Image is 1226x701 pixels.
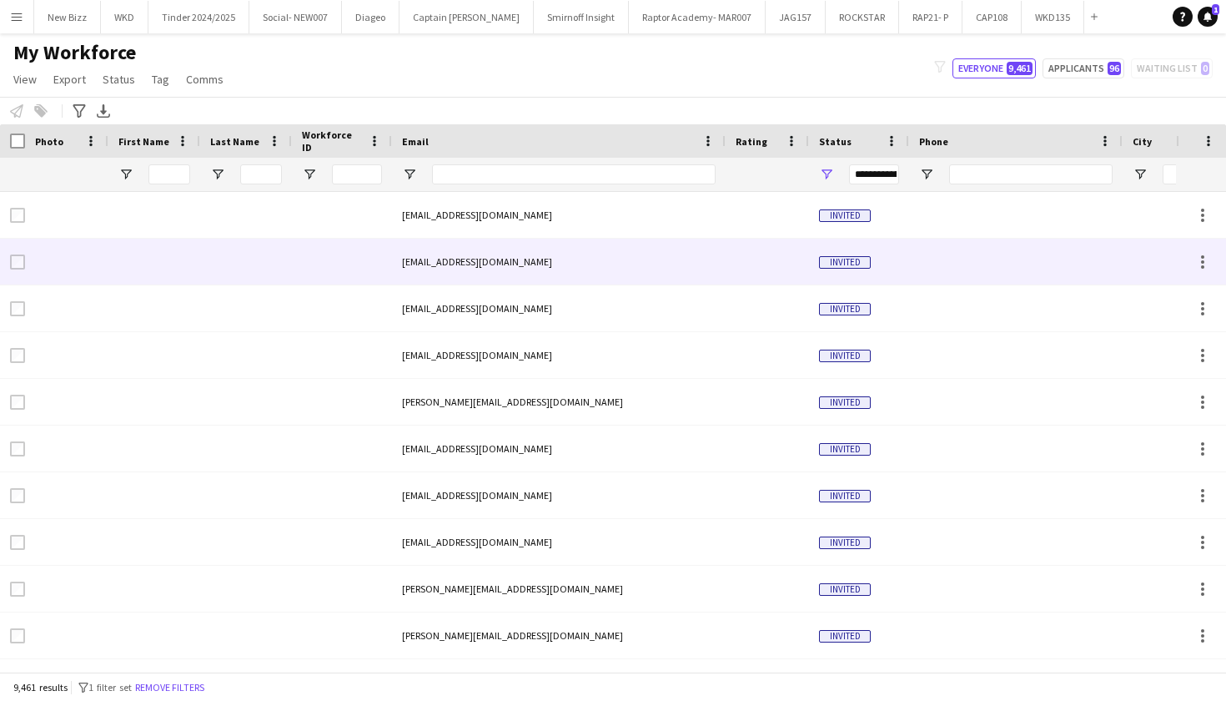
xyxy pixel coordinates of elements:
a: 1 [1198,7,1218,27]
span: Status [819,135,852,148]
button: RAP21- P [899,1,962,33]
div: [PERSON_NAME][EMAIL_ADDRESS][DOMAIN_NAME] [392,379,726,425]
button: ROCKSTAR [826,1,899,33]
button: Tinder 2024/2025 [148,1,249,33]
app-action-btn: Advanced filters [69,101,89,121]
span: Comms [186,72,224,87]
span: Status [103,72,135,87]
input: Row Selection is disabled for this row (unchecked) [10,301,25,316]
input: Row Selection is disabled for this row (unchecked) [10,582,25,597]
button: Smirnoff Insight [534,1,629,33]
span: Invited [819,583,871,596]
button: New Bizz [34,1,101,33]
div: [PERSON_NAME][EMAIL_ADDRESS][DOMAIN_NAME] [392,566,726,612]
span: Invited [819,537,871,549]
span: 96 [1108,62,1121,75]
button: Raptor Academy- MAR007 [629,1,766,33]
button: Remove filters [132,678,208,697]
button: Captain [PERSON_NAME] [399,1,534,33]
span: Invited [819,209,871,222]
span: Invited [819,256,871,269]
span: Rating [736,135,767,148]
input: Row Selection is disabled for this row (unchecked) [10,535,25,550]
span: Phone [919,135,948,148]
button: Open Filter Menu [118,167,133,182]
button: JAG157 [766,1,826,33]
input: Row Selection is disabled for this row (unchecked) [10,348,25,363]
input: City Filter Input [1163,164,1213,184]
a: Status [96,68,142,90]
div: [EMAIL_ADDRESS][DOMAIN_NAME] [392,472,726,518]
span: My Workforce [13,40,136,65]
input: Row Selection is disabled for this row (unchecked) [10,441,25,456]
input: Last Name Filter Input [240,164,282,184]
span: City [1133,135,1152,148]
a: Tag [145,68,176,90]
button: Diageo [342,1,399,33]
input: Row Selection is disabled for this row (unchecked) [10,208,25,223]
input: Row Selection is disabled for this row (unchecked) [10,395,25,410]
button: Open Filter Menu [919,167,934,182]
span: Workforce ID [302,129,362,154]
button: Open Filter Menu [819,167,834,182]
span: 9,461 [1007,62,1033,75]
input: Workforce ID Filter Input [332,164,382,184]
span: Last Name [210,135,259,148]
div: [PERSON_NAME][EMAIL_ADDRESS][DOMAIN_NAME] [392,613,726,658]
span: Invited [819,350,871,362]
button: WKD135 [1022,1,1084,33]
button: Everyone9,461 [952,58,1036,78]
button: Open Filter Menu [302,167,317,182]
span: Invited [819,443,871,456]
button: Open Filter Menu [210,167,225,182]
div: [EMAIL_ADDRESS][DOMAIN_NAME] [392,285,726,331]
input: Row Selection is disabled for this row (unchecked) [10,255,25,270]
div: [EMAIL_ADDRESS][DOMAIN_NAME] [392,519,726,565]
app-action-btn: Export XLSX [93,101,113,121]
span: Invited [819,490,871,502]
div: [EMAIL_ADDRESS][DOMAIN_NAME] [392,426,726,472]
div: [EMAIL_ADDRESS][DOMAIN_NAME] [392,239,726,285]
button: Applicants96 [1043,58,1124,78]
input: Phone Filter Input [949,164,1113,184]
span: Photo [35,135,63,148]
input: Row Selection is disabled for this row (unchecked) [10,488,25,503]
a: Export [47,68,93,90]
span: Tag [152,72,169,87]
span: View [13,72,37,87]
input: First Name Filter Input [148,164,190,184]
input: Row Selection is disabled for this row (unchecked) [10,628,25,643]
div: [EMAIL_ADDRESS][DOMAIN_NAME] [392,192,726,238]
span: Invited [819,396,871,409]
span: Email [402,135,429,148]
button: Open Filter Menu [1133,167,1148,182]
button: Open Filter Menu [402,167,417,182]
button: Social- NEW007 [249,1,342,33]
input: Email Filter Input [432,164,716,184]
span: First Name [118,135,169,148]
span: Invited [819,303,871,315]
div: [EMAIL_ADDRESS][DOMAIN_NAME] [392,332,726,378]
a: Comms [179,68,230,90]
button: WKD [101,1,148,33]
span: Invited [819,630,871,643]
button: CAP108 [962,1,1022,33]
a: View [7,68,43,90]
span: Export [53,72,86,87]
span: 1 [1212,4,1219,15]
span: 1 filter set [88,681,132,693]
